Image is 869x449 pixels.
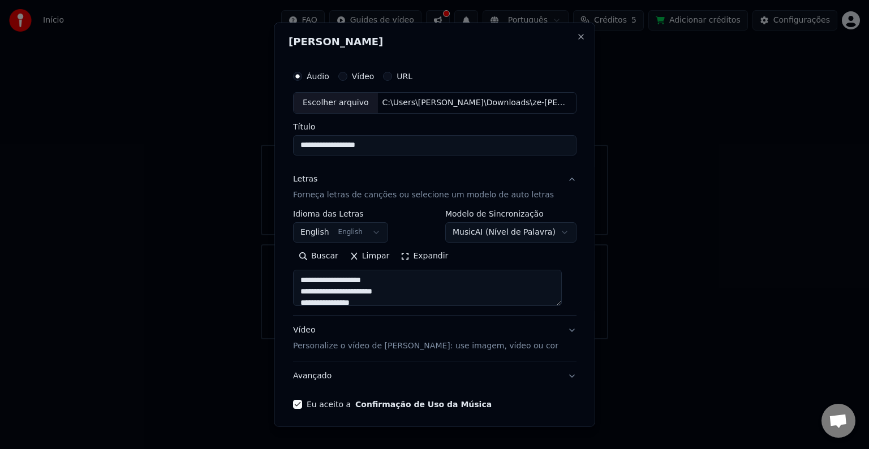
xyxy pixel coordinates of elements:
button: Avançado [293,361,577,391]
button: Eu aceito a [355,400,492,408]
p: Forneça letras de canções ou selecione um modelo de auto letras [293,189,554,201]
p: Personalize o vídeo de [PERSON_NAME]: use imagem, vídeo ou cor [293,340,558,352]
label: Vídeo [351,72,374,80]
button: LetrasForneça letras de canções ou selecione um modelo de auto letras [293,165,577,210]
div: C:\Users\[PERSON_NAME]\Downloads\ze-[PERSON_NAME]-so-tem-eu-videoclipe-oficial-c-130bpm-440hz-1_E... [377,97,570,109]
label: URL [397,72,412,80]
button: Limpar [343,247,395,265]
div: Letras [293,174,317,185]
button: Expandir [395,247,454,265]
label: Eu aceito a [307,400,492,408]
label: Idioma das Letras [293,210,388,218]
div: Vídeo [293,325,558,352]
label: Título [293,123,577,131]
button: VídeoPersonalize o vídeo de [PERSON_NAME]: use imagem, vídeo ou cor [293,316,577,361]
div: LetrasForneça letras de canções ou selecione um modelo de auto letras [293,210,577,315]
button: Buscar [293,247,344,265]
label: Modelo de Sincronização [445,210,576,218]
div: Escolher arquivo [294,93,378,113]
label: Áudio [307,72,329,80]
h2: [PERSON_NAME] [289,37,581,47]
